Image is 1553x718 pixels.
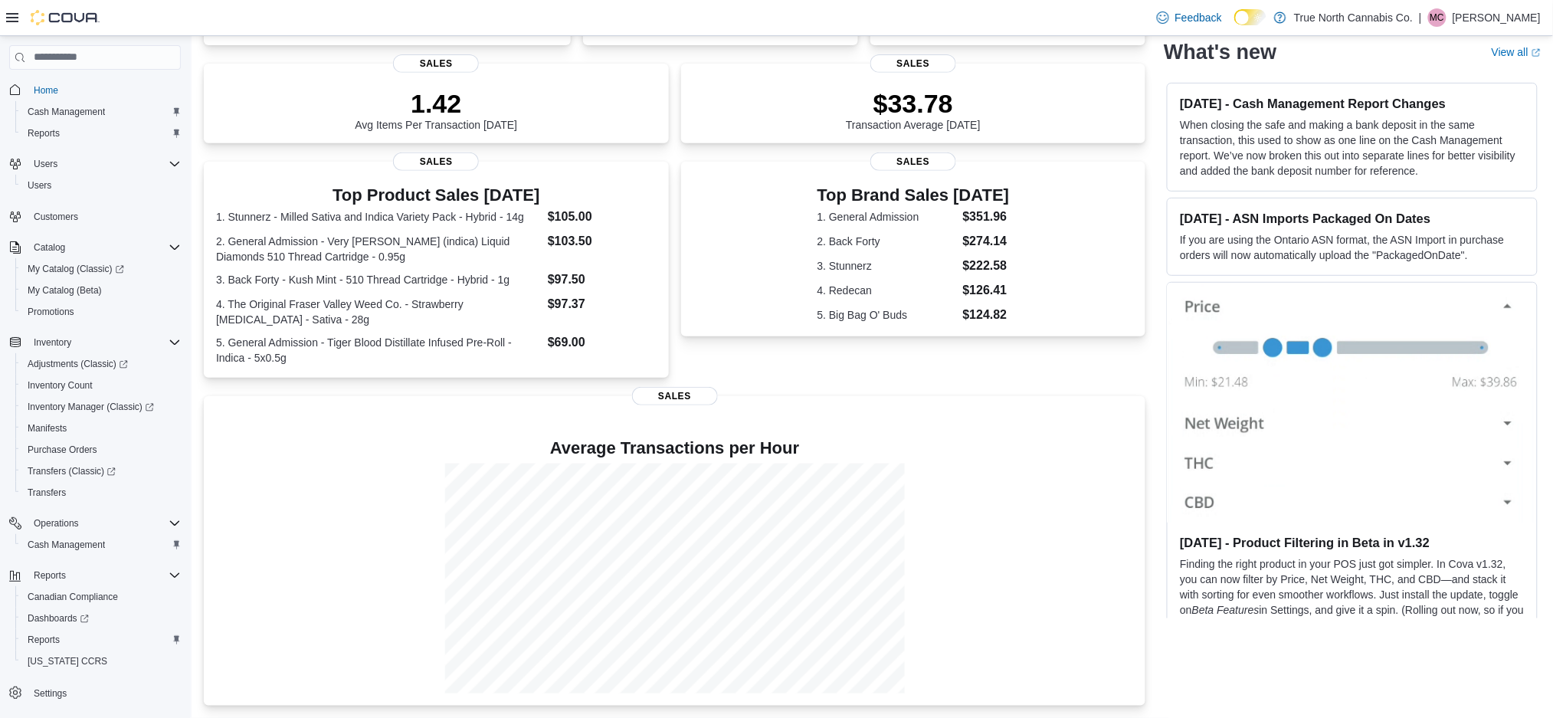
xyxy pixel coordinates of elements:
[216,335,542,366] dt: 5. General Admission - Tiger Blood Distillate Infused Pre-Roll - Indica - 5x0.5g
[632,387,718,405] span: Sales
[1453,8,1541,27] p: [PERSON_NAME]
[31,10,100,25] img: Cova
[28,238,71,257] button: Catalog
[15,396,187,418] a: Inventory Manager (Classic)
[216,209,542,225] dt: 1. Stunnerz - Milled Sativa and Indica Variety Pack - Hybrid - 14g
[817,258,957,274] dt: 3. Stunnerz
[28,539,105,551] span: Cash Management
[1532,48,1541,57] svg: External link
[15,353,187,375] a: Adjustments (Classic)
[870,152,956,171] span: Sales
[548,208,657,226] dd: $105.00
[28,208,84,226] a: Customers
[21,419,181,438] span: Manifests
[3,681,187,703] button: Settings
[21,441,103,459] a: Purchase Orders
[817,186,1010,205] h3: Top Brand Sales [DATE]
[21,419,73,438] a: Manifests
[15,534,187,556] button: Cash Management
[21,398,181,416] span: Inventory Manager (Classic)
[28,487,66,499] span: Transfers
[15,651,187,672] button: [US_STATE] CCRS
[28,401,154,413] span: Inventory Manager (Classic)
[28,655,107,667] span: [US_STATE] CCRS
[28,238,181,257] span: Catalog
[846,88,981,131] div: Transaction Average [DATE]
[21,124,66,143] a: Reports
[1180,556,1525,633] p: Finding the right product in your POS just got simpler. In Cova v1.32, you can now filter by Pric...
[1234,25,1235,26] span: Dark Mode
[216,272,542,287] dt: 3. Back Forty - Kush Mint - 510 Thread Cartridge - Hybrid - 1g
[28,465,116,477] span: Transfers (Classic)
[15,586,187,608] button: Canadian Compliance
[355,88,517,131] div: Avg Items Per Transaction [DATE]
[21,652,113,670] a: [US_STATE] CCRS
[28,683,181,702] span: Settings
[28,155,64,173] button: Users
[1428,8,1447,27] div: Matthew Cross
[28,333,181,352] span: Inventory
[1151,2,1228,33] a: Feedback
[21,609,95,628] a: Dashboards
[15,629,187,651] button: Reports
[15,175,187,196] button: Users
[548,270,657,289] dd: $97.50
[15,280,187,301] button: My Catalog (Beta)
[28,422,67,434] span: Manifests
[21,260,130,278] a: My Catalog (Classic)
[34,241,65,254] span: Catalog
[21,631,181,649] span: Reports
[15,375,187,396] button: Inventory Count
[9,73,181,712] nav: Complex example
[28,358,128,370] span: Adjustments (Classic)
[21,536,111,554] a: Cash Management
[393,152,479,171] span: Sales
[28,684,73,703] a: Settings
[15,301,187,323] button: Promotions
[3,205,187,228] button: Customers
[28,306,74,318] span: Promotions
[817,283,957,298] dt: 4. Redecan
[21,176,57,195] a: Users
[28,514,181,533] span: Operations
[15,101,187,123] button: Cash Management
[21,484,181,502] span: Transfers
[28,444,97,456] span: Purchase Orders
[21,631,66,649] a: Reports
[28,106,105,118] span: Cash Management
[21,462,122,480] a: Transfers (Classic)
[28,263,124,275] span: My Catalog (Classic)
[21,103,181,121] span: Cash Management
[216,186,657,205] h3: Top Product Sales [DATE]
[21,355,134,373] a: Adjustments (Classic)
[21,376,99,395] a: Inventory Count
[548,232,657,251] dd: $103.50
[3,332,187,353] button: Inventory
[3,79,187,101] button: Home
[355,88,517,119] p: 1.42
[1192,604,1260,616] em: Beta Features
[846,88,981,119] p: $33.78
[28,333,77,352] button: Inventory
[963,281,1010,300] dd: $126.41
[28,634,60,646] span: Reports
[963,257,1010,275] dd: $222.58
[1180,96,1525,111] h3: [DATE] - Cash Management Report Changes
[34,687,67,700] span: Settings
[216,234,542,264] dt: 2. General Admission - Very [PERSON_NAME] (indica) Liquid Diamonds 510 Thread Cartridge - 0.95g
[963,306,1010,324] dd: $124.82
[34,336,71,349] span: Inventory
[3,565,187,586] button: Reports
[15,439,187,461] button: Purchase Orders
[548,295,657,313] dd: $97.37
[15,461,187,482] a: Transfers (Classic)
[1294,8,1413,27] p: True North Cannabis Co.
[21,103,111,121] a: Cash Management
[1180,232,1525,263] p: If you are using the Ontario ASN format, the ASN Import in purchase orders will now automatically...
[28,284,102,297] span: My Catalog (Beta)
[15,608,187,629] a: Dashboards
[34,569,66,582] span: Reports
[216,297,542,327] dt: 4. The Original Fraser Valley Weed Co. - Strawberry [MEDICAL_DATA] - Sativa - 28g
[28,379,93,392] span: Inventory Count
[21,124,181,143] span: Reports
